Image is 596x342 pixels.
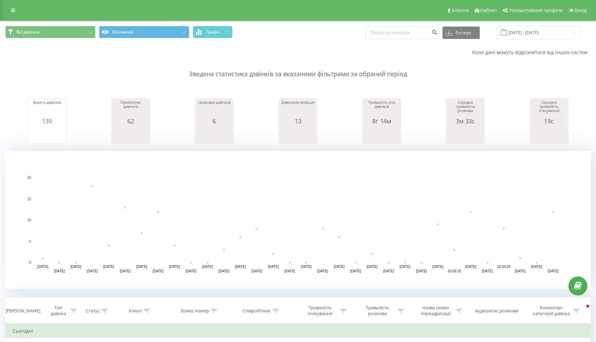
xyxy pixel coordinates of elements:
p: Зведена статистика дзвінків за вказаними фільтрами за обраний період [5,56,591,79]
div: Бізнес номер [181,308,209,314]
text: 5 [29,240,31,243]
svg: A chart. [113,124,148,145]
text: 15 [27,197,31,201]
div: [PERSON_NAME] [6,308,40,314]
div: 62 [113,118,148,124]
text: [DATE] [268,265,279,269]
div: Тривалість розмови [359,305,396,316]
div: 8г 14м [365,118,399,124]
div: Коментар/категорія дзвінка [531,305,572,316]
text: [DATE] [153,269,164,273]
div: Співробітник [242,308,271,314]
text: [DATE] [186,269,197,273]
text: 0 [29,261,31,264]
button: Графік [193,26,232,38]
div: Середня тривалість очікування [532,100,566,118]
span: Налаштування профілю [509,8,563,13]
text: [DATE] [38,265,49,269]
div: Всього дзвінків [30,100,64,118]
text: [DATE] [317,269,328,273]
text: [DATE] [416,269,427,273]
text: [DATE] [531,265,542,269]
span: Всі дзвінки [17,29,39,35]
div: 13 [281,118,315,124]
svg: A chart. [197,124,231,145]
text: 20 [27,176,31,180]
span: Кабінет [480,8,497,13]
button: Експорт [443,27,480,39]
text: [DATE] [548,269,559,273]
text: [DATE] [251,269,262,273]
text: [DATE] [482,269,493,273]
div: Тривалість усіх дзвінків [365,100,399,118]
text: [DATE] [70,265,81,269]
text: [DATE] [219,269,230,273]
text: [DATE] [301,265,312,269]
div: Цільових дзвінків [197,100,231,118]
text: 19.09.25 [497,265,510,269]
div: Назва схеми переадресації [417,305,454,316]
button: Основний [99,26,189,38]
text: [DATE] [136,265,147,269]
svg: A chart. [448,124,483,145]
input: Пошук за номером [366,27,439,39]
iframe: Intercom live chat [573,303,589,320]
text: [DATE] [103,265,114,269]
div: Аудіозапис розмови [475,308,518,314]
svg: A chart. [281,124,315,145]
text: [DATE] [169,265,180,269]
text: [DATE] [383,269,394,273]
div: 139 [30,118,64,124]
div: Клієнт [129,308,142,314]
div: Тип дзвінка [48,305,69,316]
text: [DATE] [334,265,345,269]
text: [DATE] [399,265,410,269]
div: 6 [197,118,231,124]
text: [DATE] [202,265,213,269]
div: 19с [532,118,566,124]
svg: A chart. [532,124,566,145]
svg: A chart. [365,124,399,145]
span: Вихід [575,8,587,13]
text: [DATE] [433,265,444,269]
div: Статус [86,308,100,314]
div: Дзвонили вперше [281,100,315,118]
div: 3м 33с [448,118,483,124]
button: Всі дзвінки [5,26,96,38]
text: [DATE] [515,269,526,273]
td: Сьогодні [6,324,591,338]
text: [DATE] [235,265,246,269]
div: Середня тривалість розмови [448,100,483,118]
text: [DATE] [284,269,295,273]
div: Тривалість очікування [302,305,339,316]
a: Коли дані можуть відрізнятися вiд інших систем [472,49,591,56]
text: 10 [27,218,31,222]
svg: A chart. [30,124,64,145]
text: [DATE] [120,269,131,273]
svg: A chart. [5,151,591,289]
text: [DATE] [350,269,361,273]
text: [DATE] [54,269,65,273]
span: Графік [206,30,220,34]
text: [DATE] [87,269,98,273]
span: Клієнти [452,8,469,13]
text: [DATE] [465,265,476,269]
div: Прийнятих дзвінків [113,100,148,118]
text: [DATE] [367,265,378,269]
text: 16.09.25 [448,269,461,273]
